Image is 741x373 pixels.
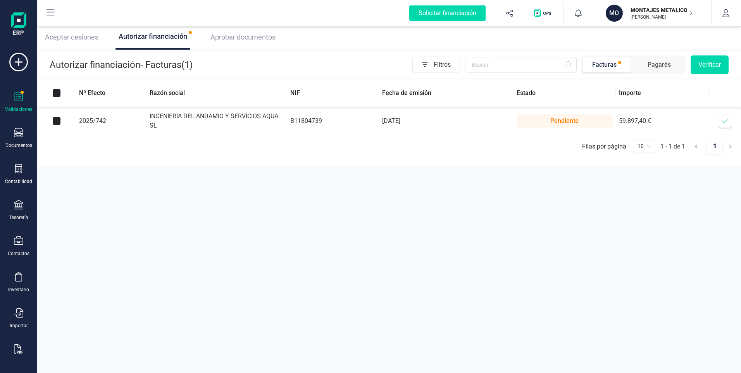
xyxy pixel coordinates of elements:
[434,57,460,73] span: Filtros
[287,107,379,135] td: B11804739
[694,144,698,149] span: left
[50,59,193,71] p: Autorizar financiación - Facturas (1)
[633,140,655,152] div: 页码
[631,14,693,20] p: [PERSON_NAME]
[409,5,486,21] div: Solicitar financiación
[8,250,29,257] div: Contactos
[76,107,146,135] td: 2025/742
[534,9,554,17] img: Logo de OPS
[616,79,709,107] th: Importe
[379,107,514,135] td: [DATE]
[603,1,702,26] button: MOMONTAJES METALICOS FAYSOL SAL[PERSON_NAME]
[210,33,276,41] span: Aprobar documentos
[691,55,729,74] button: Verificar
[119,32,187,40] span: Autorizar financiación
[592,60,617,69] div: Facturas
[76,79,146,107] th: Nº Efecto
[529,1,559,26] button: Logo de OPS
[8,287,29,293] div: Inventario
[728,144,732,149] span: right
[660,143,685,150] div: 1 - 1 de 1
[10,323,28,329] div: Importar
[146,79,287,107] th: Razón social
[517,114,613,128] div: Pendiente
[5,106,32,112] div: Validaciones
[722,138,738,154] button: right
[11,12,26,37] img: Logo Finanedi
[582,143,626,150] div: Filas por página
[514,79,616,107] th: Estado
[45,33,98,41] span: Aceptar cesiones
[631,6,693,14] p: MONTAJES METALICOS FAYSOL SAL
[287,79,379,107] th: NIF
[648,60,671,69] div: Pagarés
[379,79,514,107] th: Fecha de emisión
[688,138,704,151] li: Página anterior
[465,57,577,73] input: Buscar
[722,138,738,151] li: Página siguiente
[707,138,722,154] a: 1
[616,107,709,135] td: 59.897,40 €
[5,142,32,149] div: Documentos
[606,5,623,22] div: MO
[638,140,651,152] span: 10
[5,178,32,185] div: Contabilidad
[688,138,704,154] button: left
[400,1,495,26] button: Solicitar financiación
[412,57,460,73] button: Filtros
[9,214,28,221] div: Tesorería
[146,107,287,135] td: INGENIERIA DEL ANDAMIO Y SERVICIOS AQUA SL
